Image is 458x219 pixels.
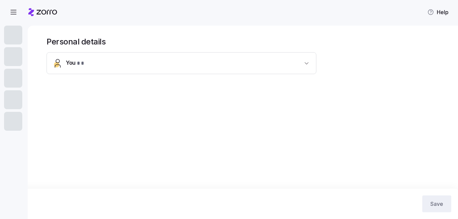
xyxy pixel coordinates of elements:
[66,59,84,68] span: You
[427,8,449,16] span: Help
[430,200,443,208] span: Save
[47,36,449,47] h1: Personal details
[422,5,454,19] button: Help
[422,195,451,212] button: Save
